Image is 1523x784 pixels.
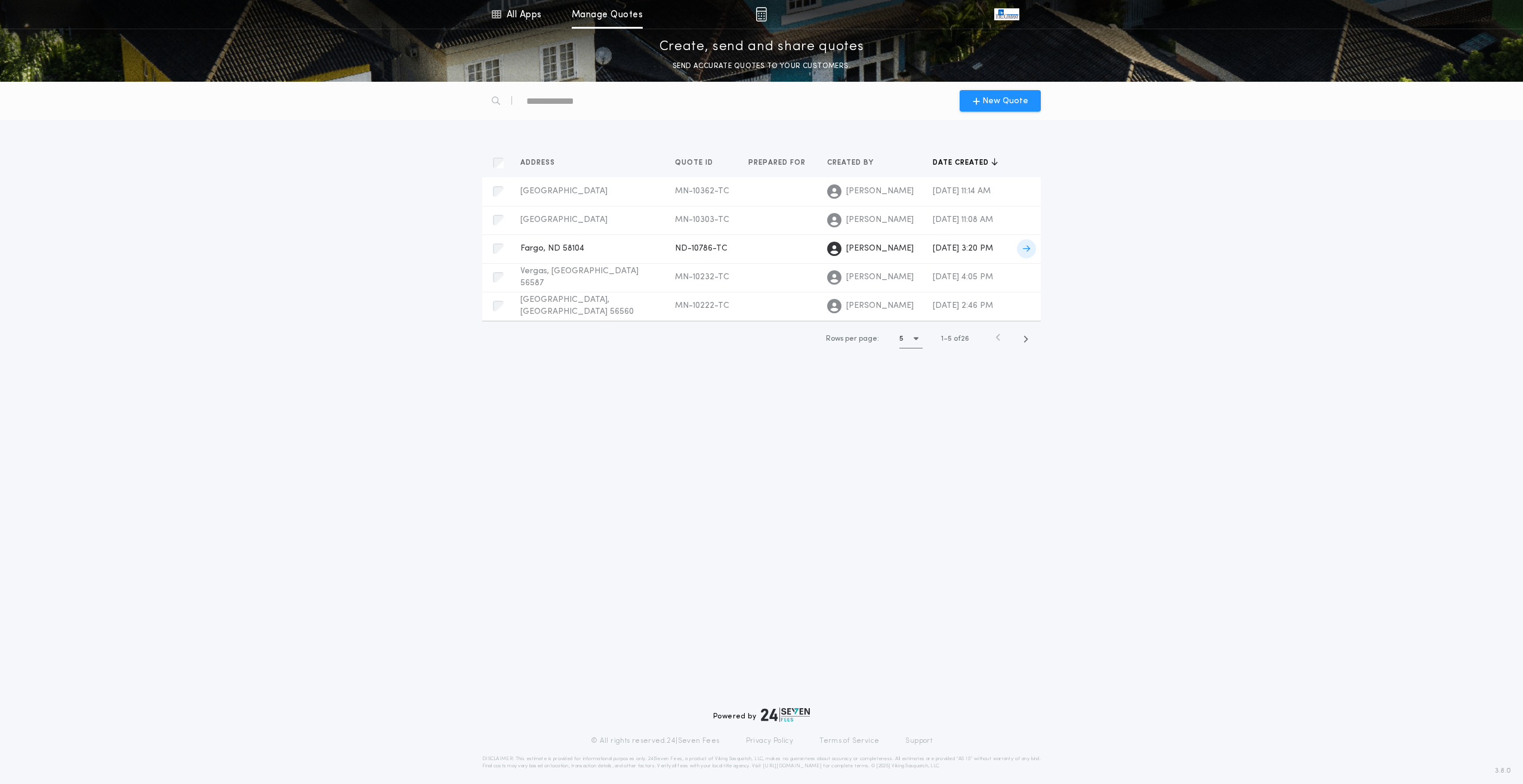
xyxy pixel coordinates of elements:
span: MN-10362-TC [675,187,729,196]
span: [PERSON_NAME] [846,271,914,283]
span: of 26 [954,334,969,344]
span: [DATE] 4:05 PM [933,273,993,282]
span: Date created [933,158,991,168]
div: Powered by [713,708,810,722]
span: Fargo, ND 58104 [520,244,584,253]
button: New Quote [960,90,1041,112]
span: [GEOGRAPHIC_DATA], [GEOGRAPHIC_DATA] 56560 [520,295,634,316]
button: Quote ID [675,157,722,169]
span: Quote ID [675,158,716,168]
p: SEND ACCURATE QUOTES TO YOUR CUSTOMERS. [673,60,850,72]
span: MN-10232-TC [675,273,729,282]
span: [PERSON_NAME] [846,300,914,312]
a: Terms of Service [819,736,879,746]
span: Prepared for [748,158,808,168]
button: Created by [827,157,883,169]
span: ND-10786-TC [675,244,727,253]
span: [GEOGRAPHIC_DATA] [520,215,608,224]
span: [PERSON_NAME] [846,243,914,255]
a: Privacy Policy [746,736,794,746]
img: logo [761,708,810,722]
span: Created by [827,158,876,168]
img: img [756,7,767,21]
p: DISCLAIMER: This estimate is provided for informational purposes only. 24|Seven Fees, a product o... [482,755,1041,770]
h1: 5 [899,333,904,345]
button: 5 [899,329,923,348]
span: [DATE] 11:14 AM [933,187,991,196]
span: Address [520,158,557,168]
span: 1 [941,335,944,342]
span: New Quote [982,95,1028,107]
span: 3.8.0 [1495,766,1511,776]
a: Support [905,736,932,746]
span: [DATE] 2:46 PM [933,301,993,310]
span: MN-10303-TC [675,215,729,224]
button: Address [520,157,564,169]
p: © All rights reserved. 24|Seven Fees [591,736,720,746]
span: 5 [948,335,952,342]
span: [GEOGRAPHIC_DATA] [520,187,608,196]
p: Create, send and share quotes [659,38,864,57]
span: MN-10222-TC [675,301,729,310]
span: [DATE] 11:08 AM [933,215,993,224]
button: Date created [933,157,998,169]
img: vs-icon [994,8,1019,20]
span: Rows per page: [826,335,879,342]
span: [PERSON_NAME] [846,186,914,197]
span: [PERSON_NAME] [846,214,914,226]
a: [URL][DOMAIN_NAME] [763,764,822,768]
span: [DATE] 3:20 PM [933,244,993,253]
span: Vergas, [GEOGRAPHIC_DATA] 56587 [520,267,639,288]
